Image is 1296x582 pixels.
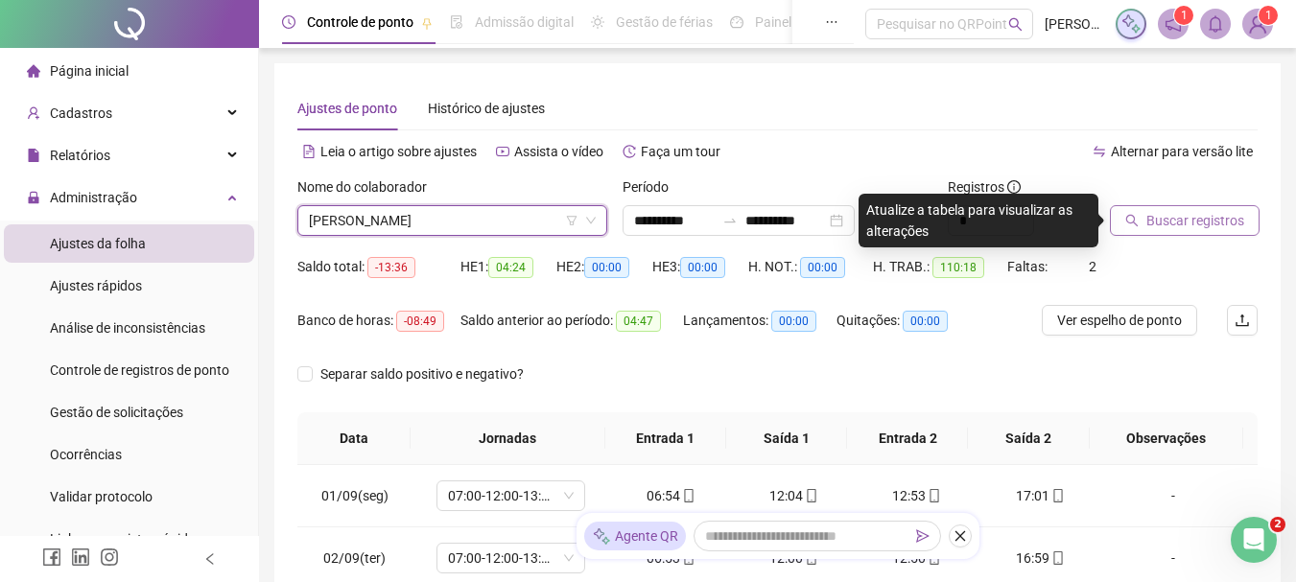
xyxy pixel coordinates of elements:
[309,206,596,235] span: ANDERSON ROSA DA SILVA
[323,550,386,566] span: 02/09(ter)
[722,213,738,228] span: to
[50,447,122,462] span: Ocorrências
[203,552,217,566] span: left
[994,485,1086,506] div: 17:01
[1117,547,1230,569] div: -
[1243,10,1272,38] img: 52826
[321,488,389,503] span: 01/09(seg)
[1111,144,1253,159] span: Alternar para versão lite
[411,412,605,465] th: Jornadas
[1008,17,1023,32] span: search
[1120,13,1142,35] img: sparkle-icon.fc2bf0ac1784a2077858766a79e2daf3.svg
[302,145,316,158] span: file-text
[27,106,40,120] span: user-add
[873,256,1007,278] div: H. TRAB.:
[1045,13,1104,35] span: [PERSON_NAME]
[1207,15,1224,33] span: bell
[50,278,142,293] span: Ajustes rápidos
[282,15,295,29] span: clock-circle
[556,256,652,278] div: HE 2:
[1007,180,1021,194] span: info-circle
[954,529,967,543] span: close
[748,485,840,506] div: 12:04
[652,256,748,278] div: HE 3:
[722,213,738,228] span: swap-right
[825,15,838,29] span: ellipsis
[1231,517,1277,563] iframe: Intercom live chat
[27,64,40,78] span: home
[1181,9,1188,22] span: 1
[726,412,847,465] th: Saída 1
[488,257,533,278] span: 04:24
[584,522,686,550] div: Agente QR
[916,529,930,543] span: send
[475,14,574,30] span: Admissão digital
[1117,485,1230,506] div: -
[605,412,726,465] th: Entrada 1
[1007,259,1050,274] span: Faltas:
[50,105,112,121] span: Cadastros
[50,362,229,378] span: Controle de registros de ponto
[1110,205,1260,236] button: Buscar registros
[932,257,984,278] span: 110:18
[450,15,463,29] span: file-done
[448,544,574,572] span: 07:00-12:00-13:00-17:00 - SEGUNDA À QUINTA
[1093,145,1106,158] span: swap
[1235,313,1250,328] span: upload
[320,144,477,159] span: Leia o artigo sobre ajustes
[297,176,439,198] label: Nome do colaborador
[297,412,411,465] th: Data
[1089,259,1096,274] span: 2
[71,547,90,567] span: linkedin
[460,256,556,278] div: HE 1:
[514,144,603,159] span: Assista o vídeo
[313,363,531,384] span: Separar saldo positivo e negativo?
[50,63,129,79] span: Página inicial
[307,14,413,30] span: Controle de ponto
[27,149,40,162] span: file
[50,236,146,251] span: Ajustes da folha
[994,547,1086,569] div: 16:59
[428,101,545,116] span: Histórico de ajustes
[297,101,397,116] span: Ajustes de ponto
[50,531,196,547] span: Link para registro rápido
[903,311,948,332] span: 00:00
[50,320,205,336] span: Análise de inconsistências
[623,145,636,158] span: history
[297,256,460,278] div: Saldo total:
[1125,214,1139,227] span: search
[1174,6,1193,25] sup: 1
[584,257,629,278] span: 00:00
[50,489,153,504] span: Validar protocolo
[585,215,597,226] span: down
[926,489,941,502] span: mobile
[1049,489,1065,502] span: mobile
[859,194,1098,247] div: Atualize a tabela para visualizar as alterações
[396,311,444,332] span: -08:49
[625,485,718,506] div: 06:54
[1105,428,1228,449] span: Observações
[730,15,743,29] span: dashboard
[680,257,725,278] span: 00:00
[1259,6,1278,25] sup: Atualize o seu contato no menu Meus Dados
[566,215,577,226] span: filter
[847,412,968,465] th: Entrada 2
[448,481,574,510] span: 07:00-12:00-13:00-17:00 - SEGUNDA À QUINTA
[42,547,61,567] span: facebook
[755,14,830,30] span: Painel do DP
[421,17,433,29] span: pushpin
[50,190,137,205] span: Administração
[297,310,460,332] div: Banco de horas:
[680,489,695,502] span: mobile
[771,311,816,332] span: 00:00
[496,145,509,158] span: youtube
[803,489,818,502] span: mobile
[837,310,971,332] div: Quitações:
[50,148,110,163] span: Relatórios
[641,144,720,159] span: Faça um tour
[27,191,40,204] span: lock
[616,14,713,30] span: Gestão de férias
[948,176,1021,198] span: Registros
[50,405,183,420] span: Gestão de solicitações
[100,547,119,567] span: instagram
